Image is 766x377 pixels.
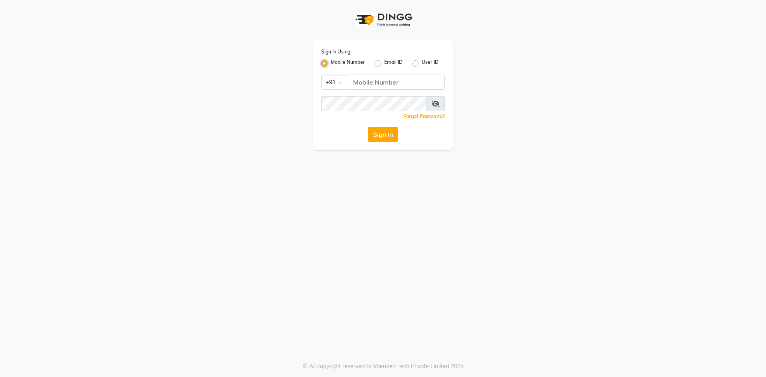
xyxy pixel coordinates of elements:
button: Sign In [368,127,398,142]
input: Username [321,96,427,111]
label: User ID [422,59,438,68]
label: Sign In Using: [321,48,351,55]
img: logo1.svg [351,8,415,32]
label: Mobile Number [331,59,365,68]
a: Forgot Password? [403,113,445,119]
input: Username [348,75,445,90]
label: Email ID [384,59,403,68]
